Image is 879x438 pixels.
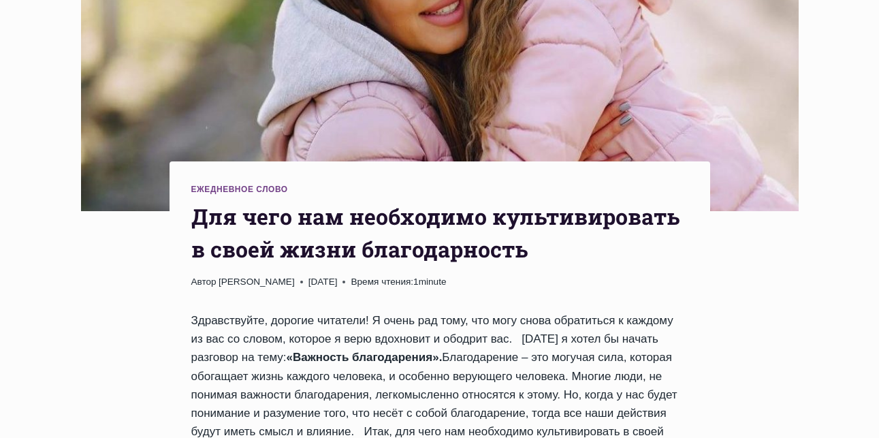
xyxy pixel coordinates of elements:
span: 1 [351,275,446,290]
time: [DATE] [308,275,338,290]
strong: «Важность благодарения». [286,351,442,364]
span: minute [419,277,447,287]
h1: Для чего нам необходимо культивировать в своей жизни благодарность [191,200,688,266]
span: Автор [191,275,217,290]
a: [PERSON_NAME] [219,277,295,287]
a: Ежедневное слово [191,185,288,194]
span: Время чтения: [351,277,413,287]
